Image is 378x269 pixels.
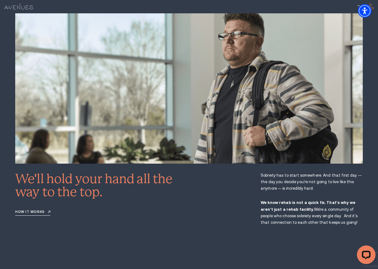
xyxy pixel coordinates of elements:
[261,200,355,212] strong: That's why we aren't just a rehab facility.
[15,7,363,164] img: How it works Image
[261,172,363,192] p: Sobriety has to start somewhere. And that first day — the day you decide you're not going to live...
[15,210,50,216] a: How it works
[358,4,371,18] div: Accessibility Menu
[352,243,378,269] iframe: LiveChat chat widget
[261,199,363,226] p: We're a community of people who choose sobriety every single day. And it's that connection to eac...
[261,200,326,205] strong: We know rehab is not a quick fix.
[15,172,184,198] h2: We'll hold your hand all the way to the top.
